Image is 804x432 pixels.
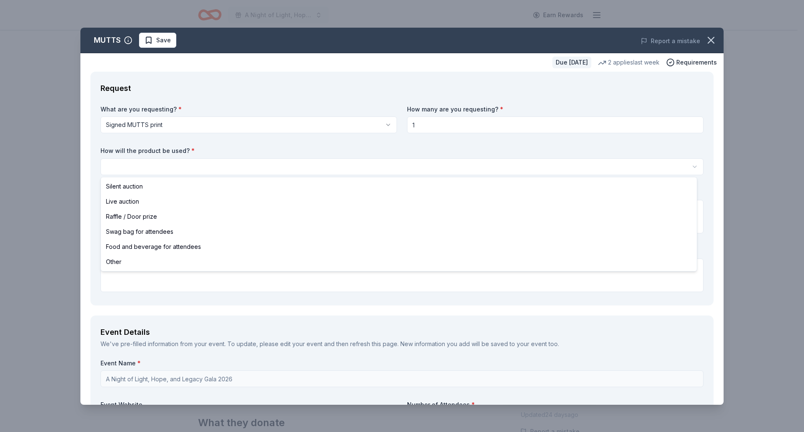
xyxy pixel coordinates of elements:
[106,242,201,252] span: Food and beverage for attendees
[106,257,121,267] span: Other
[106,227,173,237] span: Swag bag for attendees
[106,181,143,191] span: Silent auction
[245,10,312,20] span: A Night of Light, Hope, and Legacy Gala 2026
[106,197,139,207] span: Live auction
[106,212,157,222] span: Raffle / Door prize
